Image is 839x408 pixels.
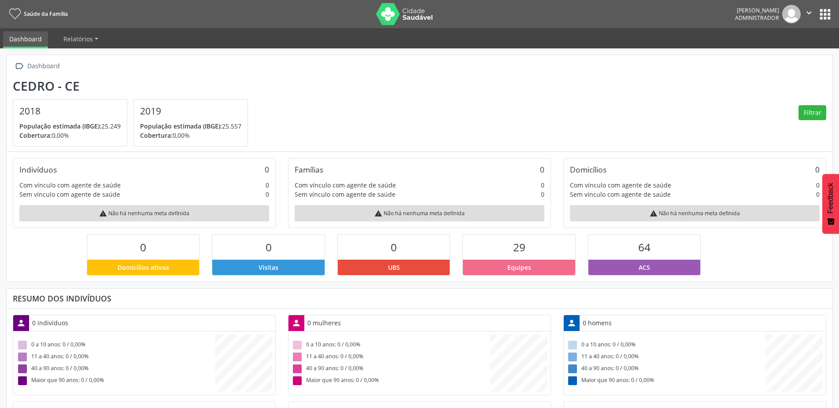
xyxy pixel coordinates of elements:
[639,263,650,272] span: ACS
[259,263,278,272] span: Visitas
[798,105,826,120] button: Filtrar
[817,7,833,22] button: apps
[118,263,169,272] span: Domicílios ativos
[827,183,835,213] span: Feedback
[295,205,544,221] div: Não há nenhuma meta definida
[513,240,525,254] span: 29
[19,131,52,140] span: Cobertura:
[541,190,544,199] div: 0
[19,106,121,117] h4: 2018
[295,190,395,199] div: Sem vínculo com agente de saúde
[570,205,820,221] div: Não há nenhuma meta definida
[567,339,765,351] div: 0 a 10 anos: 0 / 0,00%
[19,205,269,221] div: Não há nenhuma meta definida
[567,351,765,363] div: 11 a 40 anos: 0 / 0,00%
[140,122,222,130] span: População estimada (IBGE):
[140,131,241,140] p: 0,00%
[19,165,57,174] div: Indivíduos
[815,165,820,174] div: 0
[140,106,241,117] h4: 2019
[24,10,68,18] span: Saúde da Família
[295,165,323,174] div: Famílias
[13,79,254,93] div: Cedro - CE
[567,318,577,328] i: person
[541,180,544,190] div: 0
[19,122,101,130] span: População estimada (IBGE):
[13,294,826,303] div: Resumo dos indivíduos
[580,315,615,331] div: 0 homens
[292,339,490,351] div: 0 a 10 anos: 0 / 0,00%
[99,210,107,217] i: warning
[3,31,48,48] a: Dashboard
[507,263,531,272] span: Equipes
[140,121,241,131] p: 25.557
[19,190,120,199] div: Sem vínculo com agente de saúde
[16,351,215,363] div: 11 a 40 anos: 0 / 0,00%
[650,210,658,217] i: warning
[735,7,779,14] div: [PERSON_NAME]
[374,210,382,217] i: warning
[266,180,269,190] div: 0
[265,165,269,174] div: 0
[570,165,606,174] div: Domicílios
[295,180,396,190] div: Com vínculo com agente de saúde
[140,131,173,140] span: Cobertura:
[57,31,104,47] a: Relatórios
[13,60,61,73] a:  Dashboard
[266,190,269,199] div: 0
[63,35,93,43] span: Relatórios
[735,14,779,22] span: Administrador
[570,190,671,199] div: Sem vínculo com agente de saúde
[292,375,490,387] div: Maior que 90 anos: 0 / 0,00%
[540,165,544,174] div: 0
[292,351,490,363] div: 11 a 40 anos: 0 / 0,00%
[567,363,765,375] div: 40 a 90 anos: 0 / 0,00%
[816,190,820,199] div: 0
[140,240,146,254] span: 0
[16,363,215,375] div: 40 a 90 anos: 0 / 0,00%
[391,240,397,254] span: 0
[16,339,215,351] div: 0 a 10 anos: 0 / 0,00%
[13,60,26,73] i: 
[801,5,817,23] button: 
[804,8,814,18] i: 
[6,7,68,21] a: Saúde da Família
[822,174,839,234] button: Feedback - Mostrar pesquisa
[19,131,121,140] p: 0,00%
[388,263,400,272] span: UBS
[16,375,215,387] div: Maior que 90 anos: 0 / 0,00%
[638,240,651,254] span: 64
[782,5,801,23] img: img
[29,315,71,331] div: 0 indivíduos
[266,240,272,254] span: 0
[570,180,671,190] div: Com vínculo com agente de saúde
[816,180,820,190] div: 0
[567,375,765,387] div: Maior que 90 anos: 0 / 0,00%
[292,318,301,328] i: person
[304,315,344,331] div: 0 mulheres
[19,180,121,190] div: Com vínculo com agente de saúde
[26,60,61,73] div: Dashboard
[19,121,121,131] p: 25.249
[16,318,26,328] i: person
[292,363,490,375] div: 40 a 90 anos: 0 / 0,00%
